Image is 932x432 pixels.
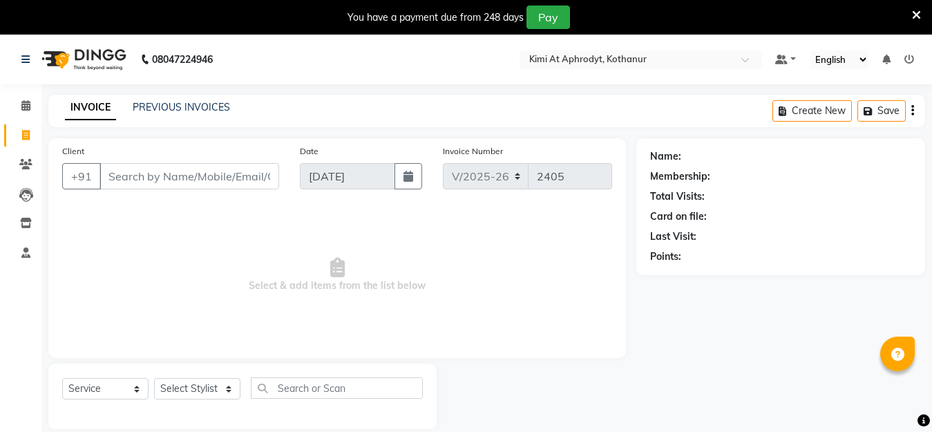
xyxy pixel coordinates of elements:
label: Invoice Number [443,145,503,158]
input: Search or Scan [251,377,423,399]
button: Pay [526,6,570,29]
b: 08047224946 [152,40,213,79]
button: Create New [772,100,852,122]
div: Card on file: [650,209,707,224]
button: +91 [62,163,101,189]
div: Last Visit: [650,229,696,244]
input: Search by Name/Mobile/Email/Code [99,163,279,189]
img: logo [35,40,130,79]
label: Date [300,145,318,158]
a: INVOICE [65,95,116,120]
a: PREVIOUS INVOICES [133,101,230,113]
div: Name: [650,149,681,164]
div: Membership: [650,169,710,184]
button: Save [857,100,906,122]
div: Total Visits: [650,189,705,204]
div: Points: [650,250,681,264]
label: Client [62,145,84,158]
div: You have a payment due from 248 days [348,10,524,25]
span: Select & add items from the list below [62,206,612,344]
